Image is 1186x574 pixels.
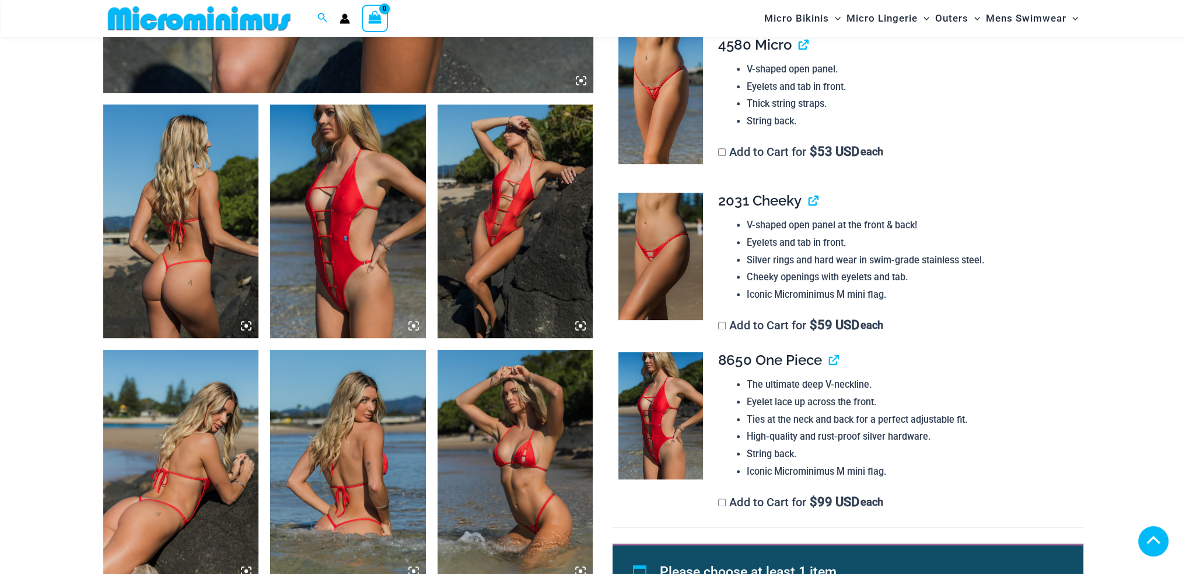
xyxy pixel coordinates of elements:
span: each [860,496,883,508]
img: Link Tangello 8650 One Piece Monokini [618,352,703,479]
span: each [860,146,883,158]
li: Eyelets and tab in front. [747,234,1073,252]
span: $ [810,144,817,159]
span: Menu Toggle [1066,4,1078,33]
li: Iconic Microminimus M mini flag. [747,463,1073,481]
span: Outers [935,4,968,33]
span: $ [810,318,817,332]
span: Micro Lingerie [846,4,918,33]
li: V-shaped open panel at the front & back! [747,217,1073,234]
li: Cheeky openings with eyelets and tab. [747,269,1073,286]
input: Add to Cart for$59 USD each [718,322,726,329]
span: Menu Toggle [918,4,929,33]
span: each [860,319,883,331]
span: Menu Toggle [968,4,980,33]
span: 53 USD [810,146,859,158]
a: Micro BikinisMenu ToggleMenu Toggle [761,4,844,33]
li: String back. [747,446,1073,463]
li: String back. [747,113,1073,130]
img: Link Tangello 8650 One Piece Monokini [438,105,593,338]
li: The ultimate deep V-neckline. [747,376,1073,394]
a: View Shopping Cart, empty [362,5,389,32]
input: Add to Cart for$53 USD each [718,148,726,156]
li: V-shaped open panel. [747,61,1073,78]
li: Iconic Microminimus M mini flag. [747,286,1073,304]
img: MM SHOP LOGO FLAT [103,5,295,32]
li: Silver rings and hard wear in swim-grade stainless steel. [747,252,1073,269]
label: Add to Cart for [718,145,883,159]
span: 99 USD [810,496,859,508]
a: Search icon link [317,11,328,26]
img: Link Tangello 4580 Micro [618,37,703,164]
li: Eyelets and tab in front. [747,78,1073,96]
span: Mens Swimwear [986,4,1066,33]
li: High-quality and rust-proof silver hardware. [747,428,1073,446]
span: Micro Bikinis [764,4,829,33]
span: 8650 One Piece [718,352,821,368]
span: 59 USD [810,319,859,331]
span: Menu Toggle [829,4,841,33]
label: Add to Cart for [718,495,883,509]
a: Mens SwimwearMenu ToggleMenu Toggle [983,4,1081,33]
img: Link Tangello 8650 One Piece Monokini [270,105,426,338]
span: 2031 Cheeky [718,192,801,209]
a: Account icon link [340,13,350,24]
li: Eyelet lace up across the front. [747,394,1073,411]
label: Add to Cart for [718,318,883,332]
input: Add to Cart for$99 USD each [718,499,726,506]
span: 4580 Micro [718,36,791,53]
a: OutersMenu ToggleMenu Toggle [932,4,983,33]
img: Link Tangello 2031 Cheeky [618,193,703,320]
img: Link Tangello 8650 One Piece Monokini [103,105,259,338]
nav: Site Navigation [760,2,1083,35]
a: Micro LingerieMenu ToggleMenu Toggle [844,4,932,33]
li: Ties at the neck and back for a perfect adjustable fit. [747,411,1073,429]
li: Thick string straps. [747,95,1073,113]
span: $ [810,495,817,509]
